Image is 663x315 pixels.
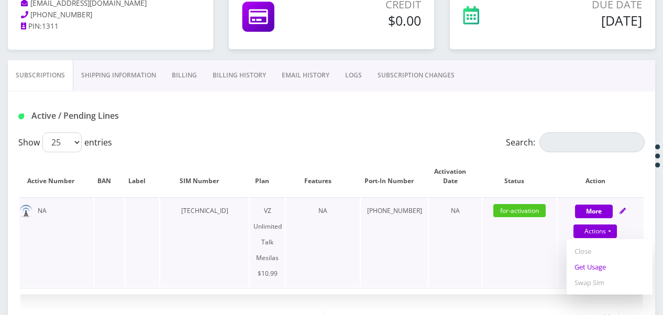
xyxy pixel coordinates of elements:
[94,156,124,196] th: BAN: activate to sort column ascending
[205,60,274,91] a: Billing History
[567,239,653,295] div: Actions
[250,156,285,196] th: Plan: activate to sort column ascending
[286,197,360,287] td: NA
[18,111,217,121] h1: Active / Pending Lines
[30,10,92,19] span: [PHONE_NUMBER]
[8,60,73,91] a: Subscriptions
[19,205,32,218] img: default.png
[361,197,428,287] td: [PHONE_NUMBER]
[18,114,24,119] img: Active / Pending Lines
[42,132,82,152] select: Showentries
[19,197,93,287] td: NA
[286,156,360,196] th: Features: activate to sort column ascending
[575,205,613,218] button: More
[337,60,370,91] a: LOGS
[451,206,460,215] span: NA
[370,60,462,91] a: SUBSCRIPTION CHANGES
[250,197,285,287] td: VZ Unlimited Talk Mesilas $10.99
[42,21,59,31] span: 1311
[539,132,645,152] input: Search:
[493,204,546,217] span: for-activation
[160,197,249,287] td: [TECHNICAL_ID]
[567,243,653,259] a: Close
[323,13,421,28] h5: $0.00
[361,156,428,196] th: Port-In Number: activate to sort column ascending
[528,13,642,28] h5: [DATE]
[274,60,337,91] a: EMAIL HISTORY
[125,156,159,196] th: Label: activate to sort column ascending
[573,224,617,238] a: Actions
[160,156,249,196] th: SIM Number: activate to sort column ascending
[429,156,481,196] th: Activation Date: activate to sort column ascending
[18,132,112,152] label: Show entries
[73,60,164,91] a: Shipping Information
[21,21,42,32] a: PIN:
[558,156,644,196] th: Action: activate to sort column ascending
[567,275,653,290] a: Swap Sim
[19,156,93,196] th: Active Number: activate to sort column ascending
[483,156,557,196] th: Status: activate to sort column ascending
[567,259,653,275] a: Get Usage
[164,60,205,91] a: Billing
[506,132,645,152] label: Search:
